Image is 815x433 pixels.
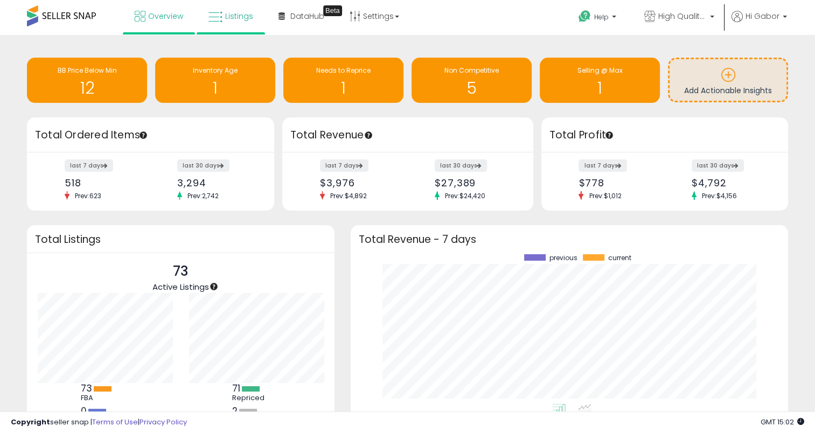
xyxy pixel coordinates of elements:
[440,191,491,200] span: Prev: $24,420
[152,261,209,282] p: 73
[746,11,779,22] span: Hi Gabor
[692,177,769,188] div: $4,792
[283,58,403,103] a: Needs to Reprice 1
[364,130,373,140] div: Tooltip anchor
[540,58,660,103] a: Selling @ Max 1
[684,85,772,96] span: Add Actionable Insights
[92,417,138,427] a: Terms of Use
[289,79,398,97] h1: 1
[148,11,183,22] span: Overview
[177,159,229,172] label: last 30 days
[81,382,92,395] b: 73
[152,281,209,292] span: Active Listings
[359,235,780,243] h3: Total Revenue - 7 days
[209,282,219,291] div: Tooltip anchor
[320,177,400,188] div: $3,976
[696,191,742,200] span: Prev: $4,156
[81,394,129,402] div: FBA
[161,79,270,97] h1: 1
[761,417,804,427] span: 2025-09-17 15:02 GMT
[417,79,526,97] h1: 5
[81,404,87,417] b: 0
[579,177,656,188] div: $778
[155,58,275,103] a: Inventory Age 1
[435,177,514,188] div: $27,389
[320,159,368,172] label: last 7 days
[138,130,148,140] div: Tooltip anchor
[290,11,324,22] span: DataHub
[658,11,707,22] span: High Quality Good Prices
[69,191,107,200] span: Prev: 623
[11,417,187,428] div: seller snap | |
[692,159,744,172] label: last 30 days
[444,66,499,75] span: Non Competitive
[177,177,255,188] div: 3,294
[182,191,224,200] span: Prev: 2,742
[58,66,117,75] span: BB Price Below Min
[65,177,142,188] div: 518
[594,12,609,22] span: Help
[140,417,187,427] a: Privacy Policy
[27,58,147,103] a: BB Price Below Min 12
[583,191,626,200] span: Prev: $1,012
[323,5,342,16] div: Tooltip anchor
[579,159,627,172] label: last 7 days
[670,59,786,101] a: Add Actionable Insights
[578,10,591,23] i: Get Help
[232,394,281,402] div: Repriced
[545,79,654,97] h1: 1
[290,128,525,143] h3: Total Revenue
[232,382,240,395] b: 71
[608,254,631,262] span: current
[549,254,577,262] span: previous
[316,66,371,75] span: Needs to Reprice
[225,11,253,22] span: Listings
[65,159,113,172] label: last 7 days
[549,128,781,143] h3: Total Profit
[35,128,266,143] h3: Total Ordered Items
[435,159,487,172] label: last 30 days
[325,191,372,200] span: Prev: $4,892
[577,66,623,75] span: Selling @ Max
[35,235,326,243] h3: Total Listings
[193,66,238,75] span: Inventory Age
[232,404,238,417] b: 2
[11,417,50,427] strong: Copyright
[570,2,627,35] a: Help
[732,11,787,35] a: Hi Gabor
[412,58,532,103] a: Non Competitive 5
[604,130,614,140] div: Tooltip anchor
[32,79,142,97] h1: 12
